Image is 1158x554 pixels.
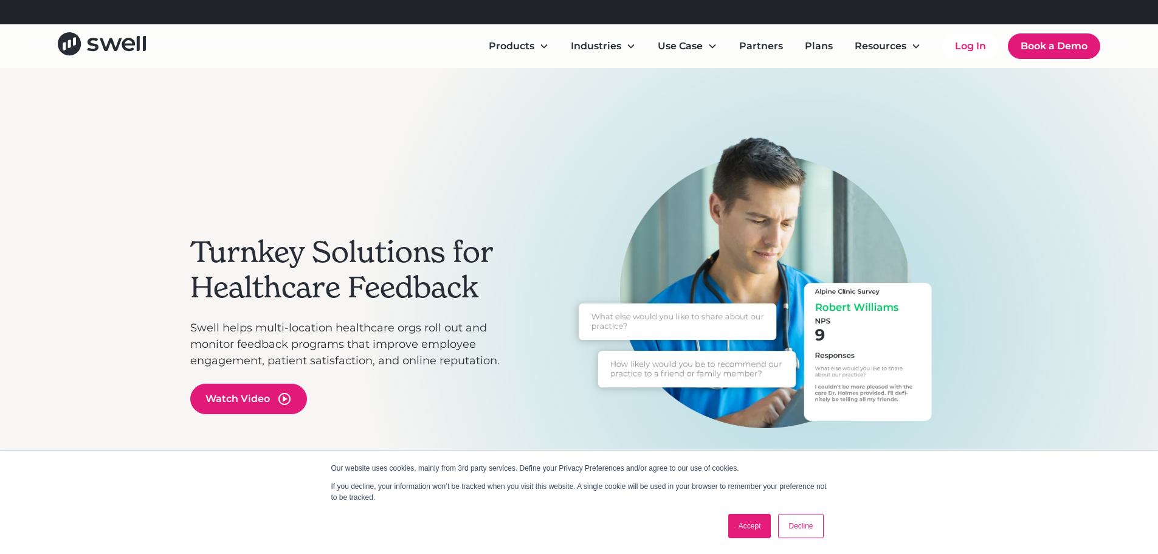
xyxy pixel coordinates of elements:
p: If you decline, your information won’t be tracked when you visit this website. A single cookie wi... [331,481,827,503]
h2: Turnkey Solutions for Healthcare Feedback [190,235,519,305]
div: Resources [845,34,931,58]
div: Use Case [648,34,727,58]
a: Partners [729,34,793,58]
div: Watch Video [205,392,270,406]
div: Resources [855,39,906,54]
div: Use Case [658,39,703,54]
div: Industries [571,39,621,54]
p: Swell helps multi-location healthcare orgs roll out and monitor feedback programs that improve em... [190,320,519,369]
a: home [58,32,146,60]
a: open lightbox [190,384,307,414]
a: Plans [795,34,843,58]
p: Our website uses cookies, mainly from 3rd party services. Define your Privacy Preferences and/or ... [331,463,827,474]
div: 2 of 3 [531,136,968,474]
a: Log In [943,34,998,58]
a: Accept [728,514,771,538]
div: Products [479,34,559,58]
a: Book a Demo [1008,33,1100,59]
div: Products [489,39,534,54]
a: Decline [778,514,823,538]
div: Industries [561,34,646,58]
div: carousel [531,136,968,513]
